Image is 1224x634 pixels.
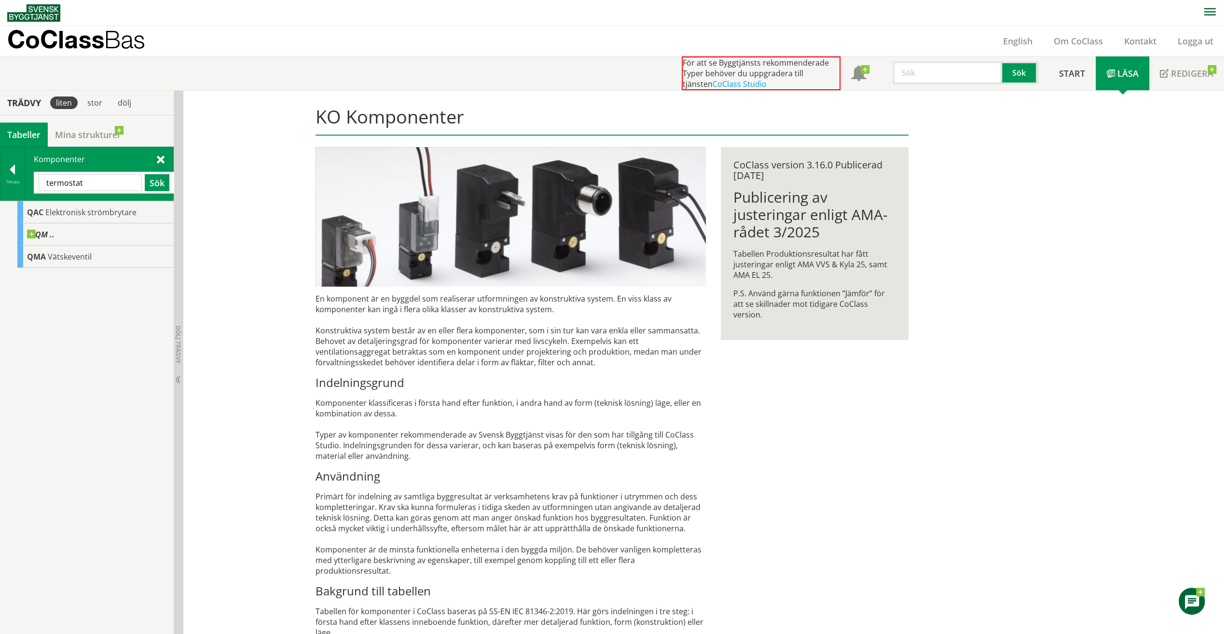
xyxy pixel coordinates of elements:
[1117,68,1139,79] span: Läsa
[157,154,165,164] span: Stäng sök
[104,25,145,54] span: Bas
[82,96,108,109] div: stor
[733,160,896,181] div: CoClass version 3.16.0 Publicerad [DATE]
[1167,35,1224,47] a: Logga ut
[893,61,1002,84] input: Sök
[733,288,896,320] p: P.S. Använd gärna funktionen ”Jämför” för att se skillnader mot tidigare CoClass version.
[2,97,46,108] div: Trädvy
[851,67,866,82] span: Notifikationer
[17,246,174,268] div: Gå till informationssidan för CoClass Studio
[733,189,896,241] h1: Publicering av justeringar enligt AMA-rådet 3/2025
[25,147,173,200] div: Komponenter
[713,79,767,89] a: CoClass Studio
[1096,56,1149,90] a: Läsa
[7,34,145,45] p: CoClass
[50,96,78,109] div: liten
[145,174,169,191] button: Sök
[1171,68,1213,79] span: Redigera
[733,248,896,280] p: Tabellen Produktionsresultat har fått justeringar enligt AMA VVS & Kyla 25, samt AMA EL 25.
[48,123,128,147] a: Mina strukturer
[0,178,25,186] div: Tillbaka
[1002,61,1038,84] button: Sök
[316,469,706,483] h3: Användning
[17,201,174,223] div: Gå till informationssidan för CoClass Studio
[316,584,706,598] h3: Bakgrund till tabellen
[174,326,182,363] span: Dölj trädvy
[27,207,43,218] span: QAC
[682,56,840,90] div: För att se Byggtjänsts rekommenderade Typer behöver du uppgradera till tjänsten
[7,26,166,56] a: CoClassBas
[27,251,46,262] span: QMA
[7,4,60,22] img: Svensk Byggtjänst
[39,174,142,191] input: Sök
[316,106,908,136] h1: KO Komponenter
[1048,56,1096,90] a: Start
[1149,56,1224,90] a: Redigera
[48,251,92,262] span: Vätskeventil
[45,207,137,218] span: Elektronisk strömbrytare
[1059,68,1085,79] span: Start
[17,223,174,246] div: Gå till informationssidan för CoClass Studio
[1043,35,1114,47] a: Om CoClass
[27,230,55,239] span: QM ..
[112,96,137,109] div: dölj
[992,35,1043,47] a: English
[1114,35,1167,47] a: Kontakt
[316,375,706,390] h3: Indelningsgrund
[316,147,706,287] img: pilotventiler.jpg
